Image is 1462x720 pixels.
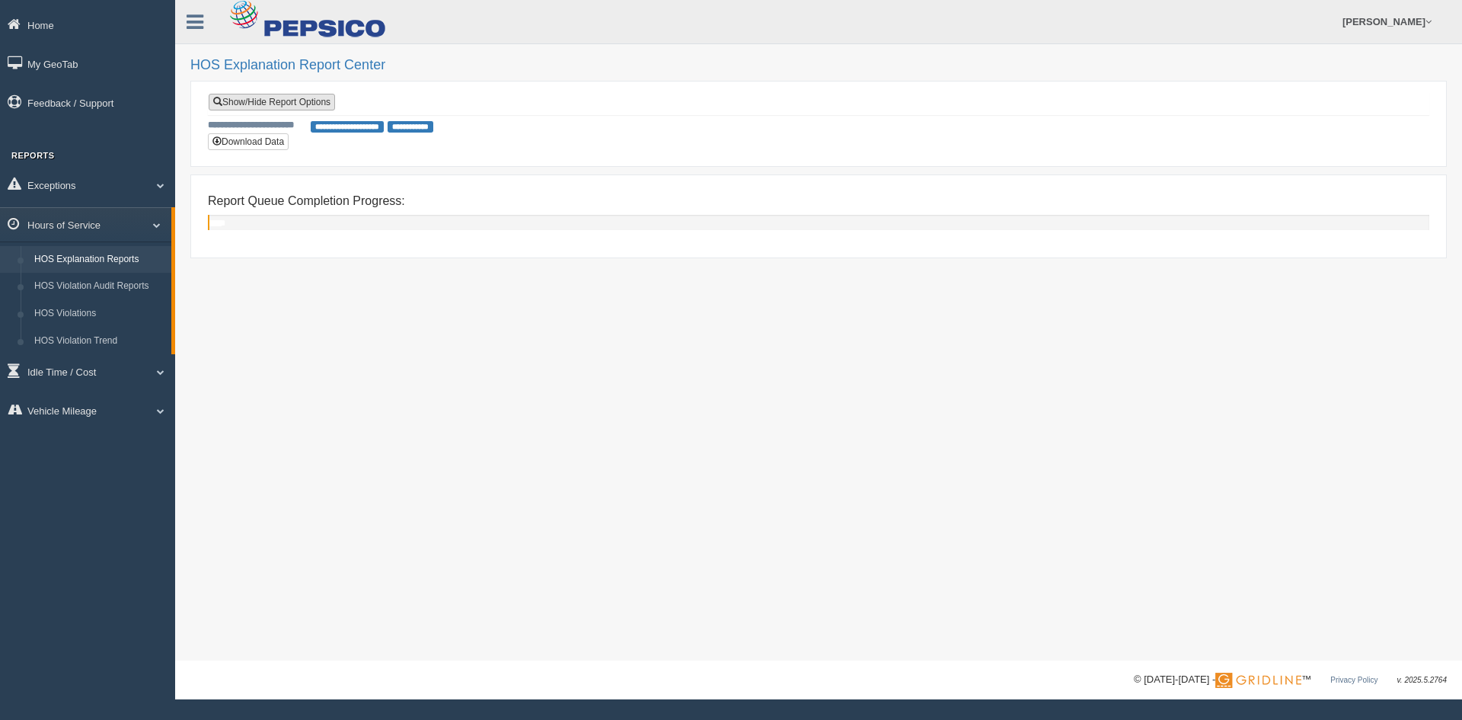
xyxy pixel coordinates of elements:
a: HOS Violations [27,300,171,328]
h2: HOS Explanation Report Center [190,58,1447,73]
a: HOS Violation Audit Reports [27,273,171,300]
div: © [DATE]-[DATE] - ™ [1134,672,1447,688]
a: Privacy Policy [1330,676,1377,684]
a: Show/Hide Report Options [209,94,335,110]
h4: Report Queue Completion Progress: [208,194,1429,208]
a: HOS Explanation Reports [27,246,171,274]
button: Download Data [208,133,289,150]
span: v. 2025.5.2764 [1397,676,1447,684]
img: Gridline [1215,673,1301,688]
a: HOS Violation Trend [27,328,171,355]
